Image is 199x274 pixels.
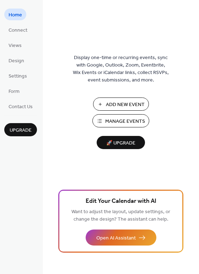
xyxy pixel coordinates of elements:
[4,54,28,66] a: Design
[10,127,32,134] span: Upgrade
[92,114,149,127] button: Manage Events
[101,138,141,148] span: 🚀 Upgrade
[105,118,145,125] span: Manage Events
[9,42,22,49] span: Views
[4,70,31,81] a: Settings
[73,54,169,84] span: Display one-time or recurring events, sync with Google, Outlook, Zoom, Eventbrite, Wix Events or ...
[4,85,24,97] a: Form
[86,230,156,246] button: Open AI Assistant
[106,101,145,109] span: Add New Event
[97,136,145,149] button: 🚀 Upgrade
[9,11,22,19] span: Home
[86,196,156,206] span: Edit Your Calendar with AI
[9,88,20,95] span: Form
[4,100,37,112] a: Contact Us
[9,103,33,111] span: Contact Us
[4,9,26,20] a: Home
[9,57,24,65] span: Design
[4,24,32,36] a: Connect
[93,98,149,111] button: Add New Event
[9,73,27,80] span: Settings
[4,123,37,136] button: Upgrade
[71,207,170,224] span: Want to adjust the layout, update settings, or change the design? The assistant can help.
[9,27,27,34] span: Connect
[4,39,26,51] a: Views
[96,235,136,242] span: Open AI Assistant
